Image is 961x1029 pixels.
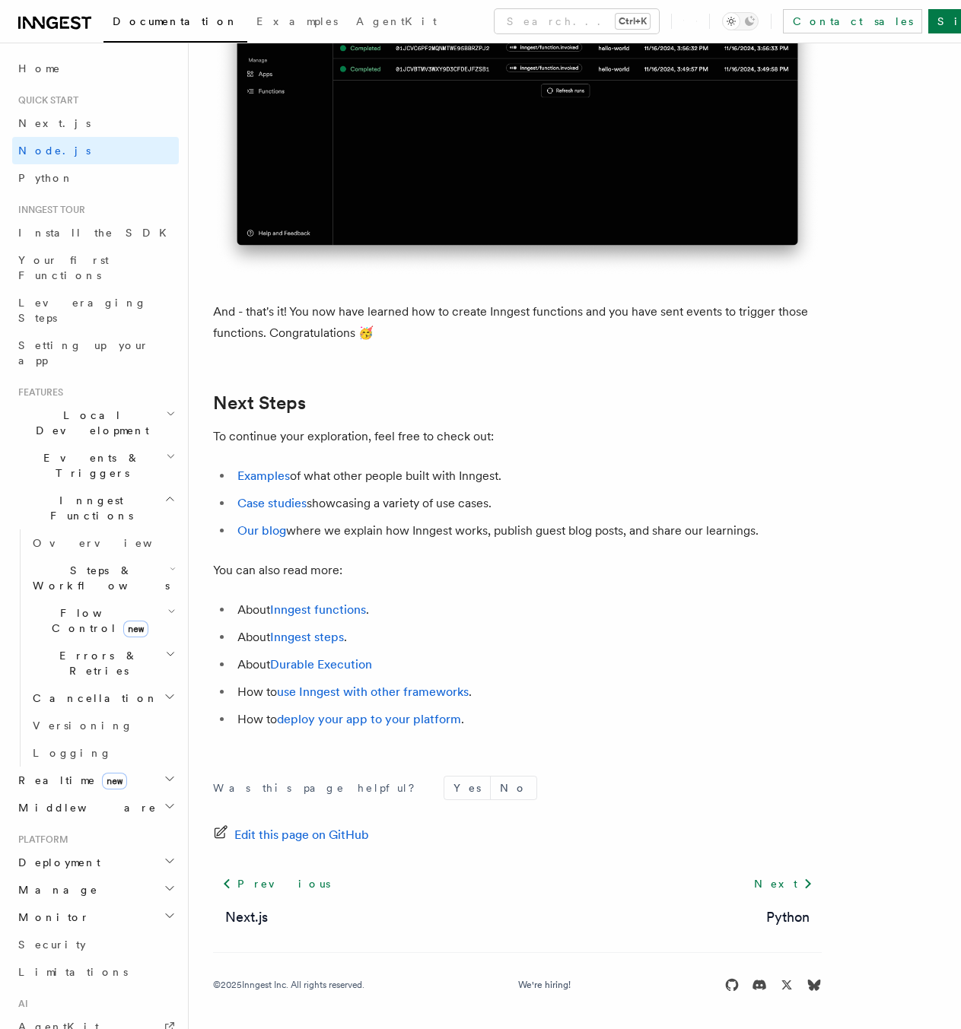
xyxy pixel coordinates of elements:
[233,654,822,675] li: About
[12,94,78,106] span: Quick start
[18,172,74,184] span: Python
[270,630,344,644] a: Inngest steps
[277,712,461,726] a: deploy your app to your platform
[33,747,112,759] span: Logging
[27,563,170,593] span: Steps & Workflows
[12,800,157,815] span: Middleware
[18,227,176,239] span: Install the SDK
[616,14,650,29] kbd: Ctrl+K
[12,849,179,876] button: Deployment
[233,493,822,514] li: showcasing a variety of use cases.
[277,684,469,699] a: use Inngest with other frameworks
[213,824,369,846] a: Edit this page on GitHub
[12,834,68,846] span: Platform
[213,392,306,414] a: Next Steps
[27,557,179,599] button: Steps & Workflows
[27,642,179,684] button: Errors & Retries
[12,219,179,246] a: Install the SDK
[233,681,822,703] li: How to .
[27,605,167,636] span: Flow Control
[237,468,290,483] a: Examples
[12,408,166,438] span: Local Development
[12,110,179,137] a: Next.js
[12,794,179,821] button: Middleware
[12,204,85,216] span: Inngest tour
[12,444,179,487] button: Events & Triggers
[12,855,100,870] span: Deployment
[233,709,822,730] li: How to .
[12,904,179,931] button: Monitor
[12,529,179,767] div: Inngest Functions
[18,938,86,951] span: Security
[27,691,158,706] span: Cancellation
[213,426,822,447] p: To continue your exploration, feel free to check out:
[27,739,179,767] a: Logging
[18,61,61,76] span: Home
[12,289,179,332] a: Leveraging Steps
[18,254,109,281] span: Your first Functions
[213,780,425,796] p: Was this page helpful?
[12,931,179,958] a: Security
[103,5,247,43] a: Documentation
[12,332,179,374] a: Setting up your app
[113,15,238,27] span: Documentation
[27,648,165,678] span: Errors & Retries
[102,773,127,789] span: new
[213,979,364,991] div: © 2025 Inngest Inc. All rights reserved.
[233,599,822,621] li: About .
[12,137,179,164] a: Node.js
[12,386,63,399] span: Features
[18,966,128,978] span: Limitations
[18,339,149,367] span: Setting up your app
[213,870,339,897] a: Previous
[12,998,28,1010] span: AI
[356,15,437,27] span: AgentKit
[233,465,822,487] li: of what other people built with Inngest.
[12,164,179,192] a: Python
[234,824,369,846] span: Edit this page on GitHub
[444,777,490,799] button: Yes
[233,520,822,541] li: where we explain how Inngest works, publish guest blog posts, and share our learnings.
[27,529,179,557] a: Overview
[237,496,307,510] a: Case studies
[225,907,268,928] a: Next.js
[33,537,189,549] span: Overview
[12,402,179,444] button: Local Development
[745,870,822,897] a: Next
[247,5,347,41] a: Examples
[491,777,536,799] button: No
[783,9,922,33] a: Contact sales
[18,117,91,129] span: Next.js
[12,958,179,986] a: Limitations
[27,712,179,739] a: Versioning
[495,9,659,33] button: Search...Ctrl+K
[213,560,822,581] p: You can also read more:
[33,719,133,732] span: Versioning
[233,627,822,648] li: About .
[213,301,822,344] p: And - that's it! You now have learned how to create Inngest functions and you have sent events to...
[237,523,286,538] a: Our blog
[12,767,179,794] button: Realtimenew
[270,602,366,617] a: Inngest functions
[256,15,338,27] span: Examples
[12,882,98,897] span: Manage
[347,5,446,41] a: AgentKit
[12,876,179,904] button: Manage
[766,907,810,928] a: Python
[27,599,179,642] button: Flow Controlnew
[12,493,164,523] span: Inngest Functions
[722,12,759,30] button: Toggle dark mode
[18,297,147,324] span: Leveraging Steps
[518,979,571,991] a: We're hiring!
[27,684,179,712] button: Cancellation
[123,621,148,637] span: new
[12,487,179,529] button: Inngest Functions
[12,450,166,481] span: Events & Triggers
[12,55,179,82] a: Home
[270,657,372,672] a: Durable Execution
[12,773,127,788] span: Realtime
[12,910,90,925] span: Monitor
[12,246,179,289] a: Your first Functions
[18,145,91,157] span: Node.js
